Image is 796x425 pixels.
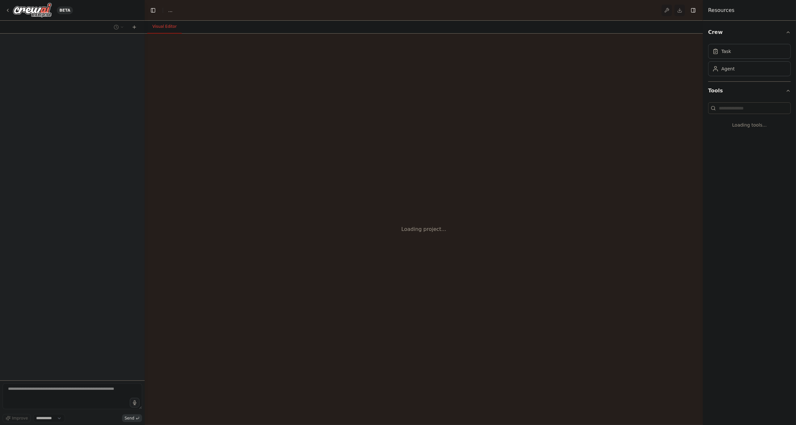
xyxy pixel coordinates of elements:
button: Start a new chat [129,23,140,31]
div: Agent [721,66,735,72]
nav: breadcrumb [168,7,172,14]
div: Loading project... [401,225,446,233]
span: Improve [12,416,28,421]
div: BETA [57,6,73,14]
button: Hide right sidebar [689,6,698,15]
span: Send [125,416,134,421]
img: Logo [13,3,52,17]
div: Crew [708,41,791,81]
button: Switch to previous chat [111,23,127,31]
div: Task [721,48,731,55]
button: Send [122,414,142,422]
div: Tools [708,100,791,139]
button: Visual Editor [147,20,182,34]
button: Hide left sidebar [149,6,158,15]
button: Click to speak your automation idea [130,398,140,408]
button: Tools [708,82,791,100]
button: Improve [3,414,31,422]
button: Crew [708,23,791,41]
span: ... [168,7,172,14]
div: Loading tools... [708,117,791,133]
h4: Resources [708,6,735,14]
